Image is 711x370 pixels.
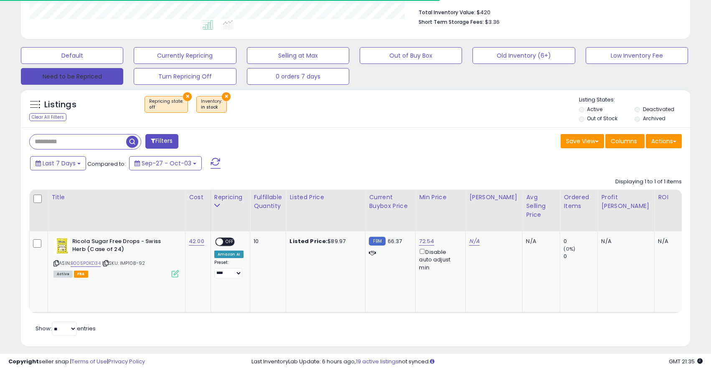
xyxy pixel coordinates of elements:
button: × [222,92,231,101]
button: Old Inventory (6+) [472,47,575,64]
button: Last 7 Days [30,156,86,170]
div: Title [51,193,182,202]
span: Sep-27 - Oct-03 [142,159,191,167]
span: Show: entries [36,324,96,332]
div: [PERSON_NAME] [469,193,519,202]
div: off [149,104,183,110]
div: Profit [PERSON_NAME] [601,193,651,210]
small: (0%) [564,246,575,252]
span: Last 7 Days [43,159,76,167]
button: Sep-27 - Oct-03 [129,156,202,170]
button: Need to be Repriced [21,68,123,85]
small: FBM [369,237,385,246]
li: $420 [419,7,675,17]
div: 0 [564,253,597,260]
img: 51INb1xVVTL._SL40_.jpg [53,238,70,254]
button: Save View [561,134,604,148]
div: seller snap | | [8,358,145,366]
div: Preset: [214,260,244,279]
div: Avg Selling Price [526,193,556,219]
p: Listing States: [579,96,690,104]
div: ROI [658,193,688,202]
b: Listed Price: [289,237,328,245]
span: FBA [74,271,88,278]
label: Archived [643,115,665,122]
div: Fulfillable Quantity [254,193,282,210]
div: in stock [201,104,222,110]
h5: Listings [44,99,76,111]
button: Currently Repricing [134,47,236,64]
button: Turn Repricing Off [134,68,236,85]
label: Deactivated [643,106,674,113]
div: Amazon AI [214,251,244,258]
button: Out of Buy Box [360,47,462,64]
div: Disable auto adjust min [419,247,459,271]
div: N/A [526,238,554,245]
div: Displaying 1 to 1 of 1 items [615,178,682,186]
span: $3.36 [485,18,500,26]
button: Filters [145,134,178,149]
span: Inventory : [201,98,222,111]
div: Min Price [419,193,462,202]
a: 72.54 [419,237,434,246]
label: Out of Stock [587,115,617,122]
span: 2025-10-11 21:35 GMT [669,357,703,365]
button: Selling at Max [247,47,349,64]
a: 42.00 [189,237,204,246]
span: All listings currently available for purchase on Amazon [53,271,73,278]
div: N/A [658,238,686,245]
div: 10 [254,238,279,245]
b: Short Term Storage Fees: [419,18,484,25]
div: 0 [564,238,597,245]
a: Terms of Use [71,357,107,365]
button: Actions [646,134,682,148]
div: N/A [601,238,648,245]
div: Cost [189,193,207,202]
button: Columns [605,134,645,148]
span: 66.37 [388,237,402,245]
label: Active [587,106,602,113]
span: Compared to: [87,160,126,168]
button: 0 orders 7 days [247,68,349,85]
span: OFF [223,238,236,246]
button: Low Inventory Fee [586,47,688,64]
b: Ricola Sugar Free Drops - Swiss Herb (Case of 24) [72,238,174,255]
a: Privacy Policy [108,357,145,365]
a: 19 active listings [356,357,399,365]
button: × [183,92,192,101]
div: Repricing [214,193,246,202]
a: B005P0KD34 [71,260,101,267]
span: | SKU: IMP108-92 [102,260,145,266]
a: N/A [469,237,479,246]
b: Total Inventory Value: [419,9,475,16]
button: Default [21,47,123,64]
span: Columns [611,137,637,145]
div: ASIN: [53,238,179,276]
div: Ordered Items [564,193,594,210]
div: Listed Price [289,193,362,202]
strong: Copyright [8,357,39,365]
span: Repricing state : [149,98,183,111]
div: $89.97 [289,238,359,245]
div: Current Buybox Price [369,193,412,210]
div: Clear All Filters [29,113,66,121]
div: Last InventoryLab Update: 6 hours ago, not synced. [251,358,703,366]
